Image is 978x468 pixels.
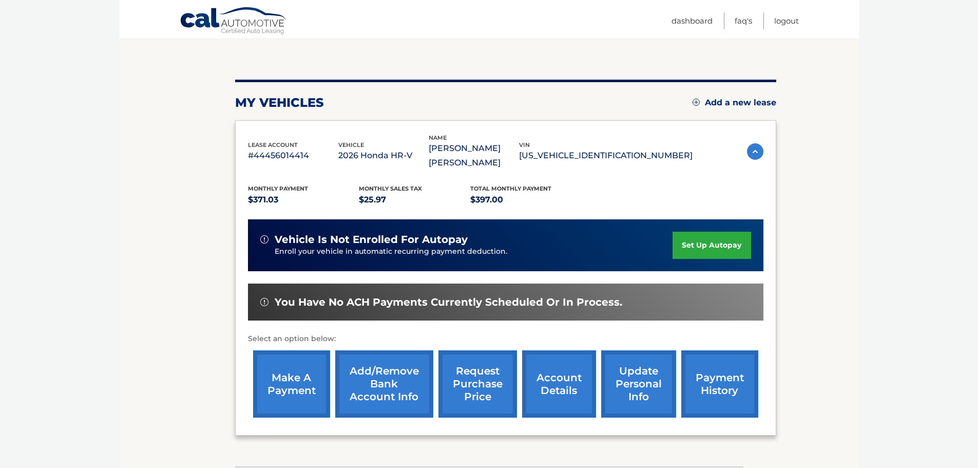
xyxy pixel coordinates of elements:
[338,141,364,148] span: vehicle
[275,233,468,246] span: vehicle is not enrolled for autopay
[359,193,470,207] p: $25.97
[235,95,324,110] h2: my vehicles
[519,148,693,163] p: [US_VEHICLE_IDENTIFICATION_NUMBER]
[248,148,338,163] p: #44456014414
[248,193,359,207] p: $371.03
[747,143,763,160] img: accordion-active.svg
[248,185,308,192] span: Monthly Payment
[248,141,298,148] span: lease account
[275,296,622,309] span: You have no ACH payments currently scheduled or in process.
[180,7,287,36] a: Cal Automotive
[522,350,596,418] a: account details
[253,350,330,418] a: make a payment
[601,350,676,418] a: update personal info
[672,12,713,29] a: Dashboard
[673,232,751,259] a: set up autopay
[774,12,799,29] a: Logout
[429,141,519,170] p: [PERSON_NAME] [PERSON_NAME]
[438,350,517,418] a: request purchase price
[470,185,551,192] span: Total Monthly Payment
[275,246,673,257] p: Enroll your vehicle in automatic recurring payment deduction.
[338,148,429,163] p: 2026 Honda HR-V
[335,350,433,418] a: Add/Remove bank account info
[681,350,758,418] a: payment history
[429,134,447,141] span: name
[519,141,530,148] span: vin
[260,298,269,306] img: alert-white.svg
[359,185,422,192] span: Monthly sales Tax
[260,235,269,244] img: alert-white.svg
[735,12,752,29] a: FAQ's
[248,333,763,345] p: Select an option below:
[693,99,700,106] img: add.svg
[693,98,776,108] a: Add a new lease
[470,193,582,207] p: $397.00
